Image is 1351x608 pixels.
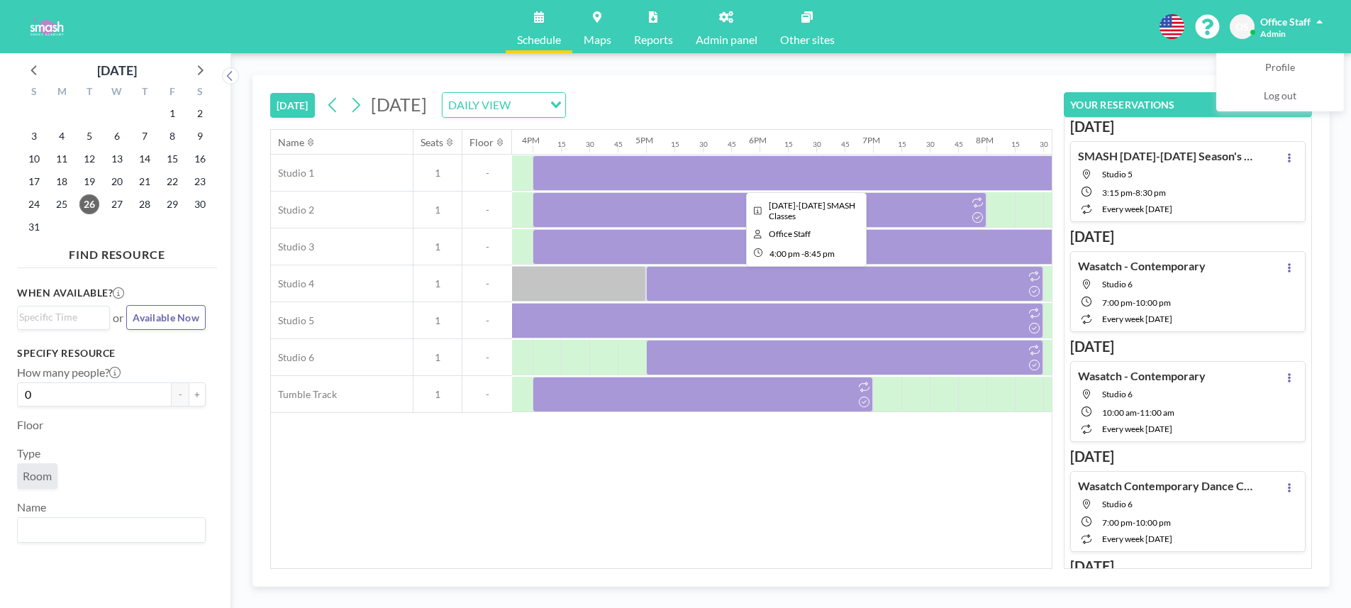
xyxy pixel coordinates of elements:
[801,248,804,259] span: -
[1260,28,1286,39] span: Admin
[271,204,314,216] span: Studio 2
[79,126,99,146] span: Tuesday, August 5, 2025
[1102,314,1172,324] span: every week [DATE]
[769,248,800,259] span: 4:00 PM
[671,140,679,149] div: 15
[1011,140,1020,149] div: 15
[21,84,48,102] div: S
[107,149,127,169] span: Wednesday, August 13, 2025
[24,194,44,214] span: Sunday, August 24, 2025
[19,309,101,325] input: Search for option
[162,172,182,192] span: Friday, August 22, 2025
[162,104,182,123] span: Friday, August 1, 2025
[462,241,512,253] span: -
[1135,187,1166,198] span: 8:30 PM
[1078,259,1206,273] h4: Wasatch - Contemporary
[24,172,44,192] span: Sunday, August 17, 2025
[804,248,835,259] span: 8:45 PM
[52,149,72,169] span: Monday, August 11, 2025
[1135,517,1171,528] span: 10:00 PM
[19,521,197,539] input: Search for option
[634,34,673,45] span: Reports
[371,94,427,115] span: [DATE]
[271,351,314,364] span: Studio 6
[462,314,512,327] span: -
[841,140,850,149] div: 45
[780,34,835,45] span: Other sites
[162,149,182,169] span: Friday, August 15, 2025
[515,96,542,114] input: Search for option
[107,126,127,146] span: Wednesday, August 6, 2025
[1264,89,1296,104] span: Log out
[1078,479,1255,493] h4: Wasatch Contemporary Dance Co ([PERSON_NAME] -858-361-3391)
[1133,297,1135,308] span: -
[976,135,994,145] div: 8PM
[769,228,811,239] span: Office Staff
[443,93,565,117] div: Search for option
[190,126,210,146] span: Saturday, August 9, 2025
[1260,16,1311,28] span: Office Staff
[1133,187,1135,198] span: -
[784,140,793,149] div: 15
[130,84,158,102] div: T
[557,140,566,149] div: 15
[79,194,99,214] span: Tuesday, August 26, 2025
[113,311,123,325] span: or
[104,84,131,102] div: W
[522,135,540,145] div: 4PM
[17,418,43,432] label: Floor
[413,314,462,327] span: 1
[17,365,121,380] label: How many people?
[1102,169,1133,179] span: Studio 5
[24,217,44,237] span: Sunday, August 31, 2025
[23,13,70,41] img: organization-logo
[52,126,72,146] span: Monday, August 4, 2025
[1070,118,1306,136] h3: [DATE]
[413,167,462,179] span: 1
[1102,407,1137,418] span: 10:00 AM
[52,194,72,214] span: Monday, August 25, 2025
[135,172,155,192] span: Thursday, August 21, 2025
[1078,149,1255,163] h4: SMASH [DATE]-[DATE] Season's Classes
[517,34,561,45] span: Schedule
[955,140,963,149] div: 45
[1137,407,1140,418] span: -
[614,140,623,149] div: 45
[728,140,736,149] div: 45
[1102,517,1133,528] span: 7:00 PM
[158,84,186,102] div: F
[17,242,217,262] h4: FIND RESOURCE
[1070,228,1306,245] h3: [DATE]
[271,167,314,179] span: Studio 1
[17,446,40,460] label: Type
[1135,297,1171,308] span: 10:00 PM
[1102,534,1172,544] span: every week [DATE]
[413,388,462,401] span: 1
[190,104,210,123] span: Saturday, August 2, 2025
[271,241,314,253] span: Studio 3
[769,200,855,221] span: 2025-2026 SMASH Classes
[24,149,44,169] span: Sunday, August 10, 2025
[18,306,109,328] div: Search for option
[1078,369,1206,383] h4: Wasatch - Contemporary
[1102,279,1133,289] span: Studio 6
[413,351,462,364] span: 1
[1070,558,1306,575] h3: [DATE]
[413,204,462,216] span: 1
[584,34,611,45] span: Maps
[462,204,512,216] span: -
[1102,204,1172,214] span: every week [DATE]
[162,126,182,146] span: Friday, August 8, 2025
[278,136,304,149] div: Name
[413,241,462,253] span: 1
[97,60,137,80] div: [DATE]
[699,140,708,149] div: 30
[1102,297,1133,308] span: 7:00 PM
[1070,338,1306,355] h3: [DATE]
[1265,61,1295,75] span: Profile
[421,136,443,149] div: Seats
[23,469,52,483] span: Room
[189,382,206,407] button: +
[862,135,880,145] div: 7PM
[445,96,513,114] span: DAILY VIEW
